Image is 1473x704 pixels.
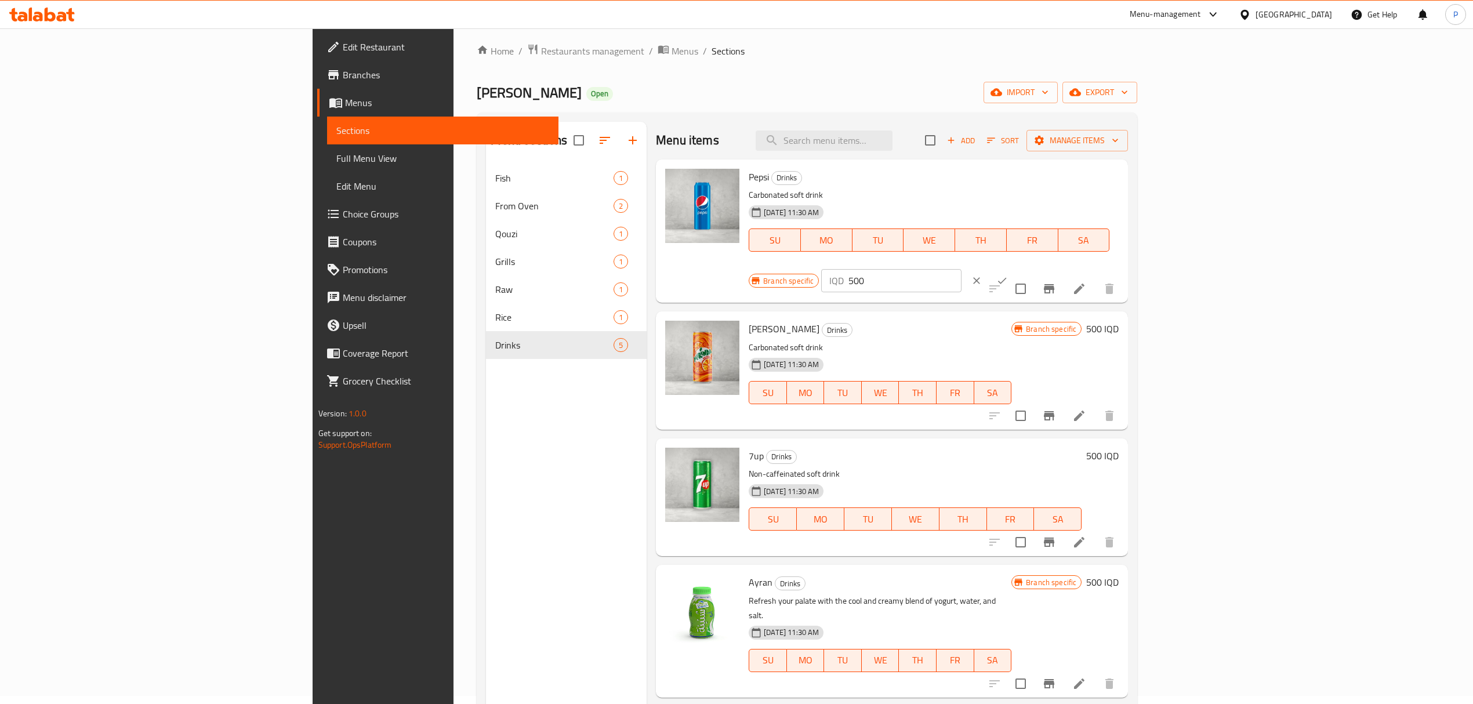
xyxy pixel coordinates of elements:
[974,649,1012,672] button: SA
[824,649,862,672] button: TU
[327,117,558,144] a: Sections
[904,228,955,252] button: WE
[772,171,801,184] span: Drinks
[672,44,698,58] span: Menus
[848,269,961,292] input: Please enter price
[759,275,818,286] span: Branch specific
[665,448,739,522] img: 7up
[749,168,769,186] span: Pepsi
[937,649,974,672] button: FR
[822,324,852,337] span: Drinks
[614,338,628,352] div: items
[614,227,628,241] div: items
[336,179,549,193] span: Edit Menu
[495,338,614,352] div: Drinks
[541,44,644,58] span: Restaurants management
[665,169,739,243] img: Pepsi
[1011,232,1054,249] span: FR
[343,235,549,249] span: Coupons
[665,574,739,648] img: Ayran
[343,346,549,360] span: Coverage Report
[852,228,904,252] button: TU
[775,576,806,590] div: Drinks
[749,188,1109,202] p: Carbonated soft drink
[767,450,796,463] span: Drinks
[1072,677,1086,691] a: Edit menu item
[486,275,647,303] div: Raw1
[1095,275,1123,303] button: delete
[1007,228,1058,252] button: FR
[495,310,614,324] span: Rice
[1072,535,1086,549] a: Edit menu item
[945,134,977,147] span: Add
[658,43,698,59] a: Menus
[801,511,840,528] span: MO
[754,652,782,669] span: SU
[345,96,549,110] span: Menus
[317,339,558,367] a: Coverage Report
[749,447,764,465] span: 7up
[495,255,614,268] span: Grills
[979,132,1026,150] span: Sort items
[1256,8,1332,21] div: [GEOGRAPHIC_DATA]
[318,406,347,421] span: Version:
[749,507,797,531] button: SU
[792,384,820,401] span: MO
[801,228,852,252] button: MO
[1095,528,1123,556] button: delete
[495,171,614,185] span: Fish
[904,384,932,401] span: TH
[759,207,823,218] span: [DATE] 11:30 AM
[656,132,719,149] h2: Menu items
[343,374,549,388] span: Grocery Checklist
[897,511,935,528] span: WE
[1453,8,1458,21] span: P
[614,312,627,323] span: 1
[1008,404,1033,428] span: Select to update
[787,649,825,672] button: MO
[712,44,745,58] span: Sections
[756,130,892,151] input: search
[614,282,628,296] div: items
[942,132,979,150] span: Add item
[703,44,707,58] li: /
[318,437,392,452] a: Support.OpsPlatform
[857,232,899,249] span: TU
[614,173,627,184] span: 1
[759,486,823,497] span: [DATE] 11:30 AM
[1035,528,1063,556] button: Branch-specific-item
[614,284,627,295] span: 1
[343,318,549,332] span: Upsell
[984,82,1058,103] button: import
[527,43,644,59] a: Restaurants management
[749,340,1011,355] p: Carbonated soft drink
[1008,277,1033,301] span: Select to update
[495,227,614,241] div: Qouzi
[749,320,819,338] span: [PERSON_NAME]
[619,126,647,154] button: Add section
[586,87,613,101] div: Open
[749,228,801,252] button: SU
[343,291,549,304] span: Menu disclaimer
[614,201,627,212] span: 2
[899,649,937,672] button: TH
[495,199,614,213] span: From Oven
[1021,324,1081,335] span: Branch specific
[797,507,844,531] button: MO
[349,406,367,421] span: 1.0.0
[749,594,1011,623] p: Refresh your palate with the cool and creamy blend of yogurt, water, and salt.
[317,61,558,89] a: Branches
[486,303,647,331] div: Rice1
[974,381,1012,404] button: SA
[1058,228,1110,252] button: SA
[862,381,899,404] button: WE
[1072,409,1086,423] a: Edit menu item
[829,384,857,401] span: TU
[754,511,792,528] span: SU
[486,192,647,220] div: From Oven2
[486,220,647,248] div: Qouzi1
[336,151,549,165] span: Full Menu View
[343,68,549,82] span: Branches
